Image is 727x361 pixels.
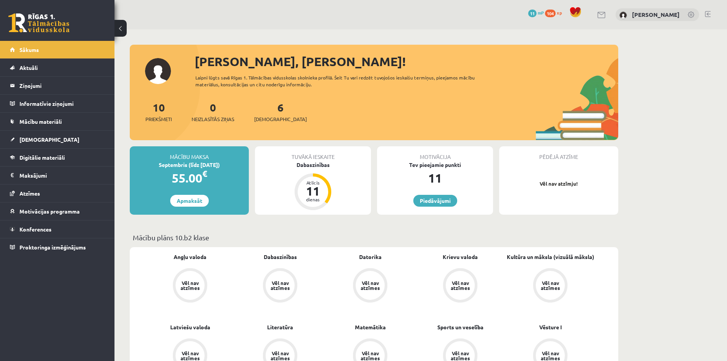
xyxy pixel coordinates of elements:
a: Angļu valoda [174,253,206,261]
div: 11 [377,169,493,187]
a: Apmaksāt [170,195,209,207]
a: Proktoringa izmēģinājums [10,238,105,256]
div: Tuvākā ieskaite [255,146,371,161]
a: 10Priekšmeti [145,100,172,123]
span: € [202,168,207,179]
span: mP [538,10,544,16]
div: Vēl nav atzīmes [359,280,381,290]
a: Latviešu valoda [170,323,210,331]
p: Mācību plāns 10.b2 klase [133,232,615,243]
div: 11 [301,185,324,197]
a: Dabaszinības Atlicis 11 dienas [255,161,371,211]
a: Rīgas 1. Tālmācības vidusskola [8,13,69,32]
div: Mācību maksa [130,146,249,161]
a: Mācību materiāli [10,113,105,130]
a: Motivācijas programma [10,202,105,220]
div: Vēl nav atzīmes [179,351,201,361]
a: [PERSON_NAME] [632,11,680,18]
span: Priekšmeti [145,115,172,123]
div: Vēl nav atzīmes [179,280,201,290]
span: Aktuāli [19,64,38,71]
a: Krievu valoda [443,253,478,261]
a: Informatīvie ziņojumi [10,95,105,112]
a: 0Neizlasītās ziņas [192,100,234,123]
a: Vēl nav atzīmes [325,268,415,304]
div: 55.00 [130,169,249,187]
a: Vēl nav atzīmes [145,268,235,304]
a: Datorika [359,253,382,261]
div: Laipni lūgts savā Rīgas 1. Tālmācības vidusskolas skolnieka profilā. Šeit Tu vari redzēt tuvojošo... [195,74,488,88]
span: [DEMOGRAPHIC_DATA] [19,136,79,143]
a: Vēl nav atzīmes [415,268,505,304]
a: Vēsture I [539,323,562,331]
a: Konferences [10,220,105,238]
span: Mācību materiāli [19,118,62,125]
a: Atzīmes [10,185,105,202]
span: 11 [528,10,537,17]
a: Piedāvājumi [413,195,457,207]
div: Vēl nav atzīmes [269,351,291,361]
a: Vēl nav atzīmes [235,268,325,304]
a: 104 xp [545,10,566,16]
div: Vēl nav atzīmes [359,351,381,361]
div: [PERSON_NAME], [PERSON_NAME]! [195,52,618,71]
a: Literatūra [267,323,293,331]
div: Tev pieejamie punkti [377,161,493,169]
div: Pēdējā atzīme [499,146,618,161]
div: Vēl nav atzīmes [450,351,471,361]
a: Kultūra un māksla (vizuālā māksla) [507,253,594,261]
legend: Ziņojumi [19,77,105,94]
span: 104 [545,10,556,17]
div: Vēl nav atzīmes [540,351,561,361]
a: Aktuāli [10,59,105,76]
span: Digitālie materiāli [19,154,65,161]
a: 11 mP [528,10,544,16]
a: Vēl nav atzīmes [505,268,595,304]
span: [DEMOGRAPHIC_DATA] [254,115,307,123]
div: Motivācija [377,146,493,161]
div: Vēl nav atzīmes [450,280,471,290]
span: Motivācijas programma [19,208,80,215]
span: Neizlasītās ziņas [192,115,234,123]
span: Sākums [19,46,39,53]
a: Sports un veselība [437,323,484,331]
a: Digitālie materiāli [10,149,105,166]
span: Proktoringa izmēģinājums [19,244,86,251]
a: Sākums [10,41,105,58]
a: 6[DEMOGRAPHIC_DATA] [254,100,307,123]
legend: Maksājumi [19,167,105,184]
p: Vēl nav atzīmju! [503,180,614,188]
div: dienas [301,197,324,202]
legend: Informatīvie ziņojumi [19,95,105,112]
div: Dabaszinības [255,161,371,169]
img: Ingus Riciks [619,11,627,19]
div: Vēl nav atzīmes [540,280,561,290]
div: Vēl nav atzīmes [269,280,291,290]
a: Dabaszinības [264,253,297,261]
a: Matemātika [355,323,386,331]
div: Septembris (līdz [DATE]) [130,161,249,169]
a: [DEMOGRAPHIC_DATA] [10,131,105,148]
span: Atzīmes [19,190,40,197]
span: Konferences [19,226,52,233]
div: Atlicis [301,180,324,185]
a: Maksājumi [10,167,105,184]
span: xp [557,10,562,16]
a: Ziņojumi [10,77,105,94]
